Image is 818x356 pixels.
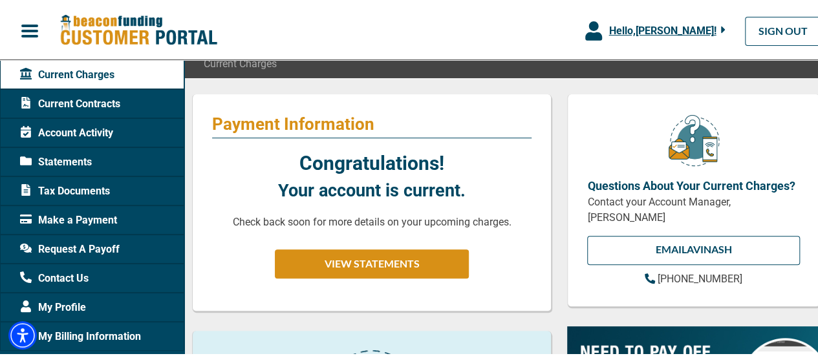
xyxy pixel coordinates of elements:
span: Current Contracts [20,94,120,110]
p: Payment Information [212,112,532,132]
a: [PHONE_NUMBER] [645,269,742,285]
p: Contact your Account Manager, [PERSON_NAME] [587,193,800,224]
p: Congratulations! [299,147,444,176]
span: Current Charges [20,65,114,81]
p: Check back soon for more details on your upcoming charges. [233,213,511,228]
span: Tax Documents [20,182,110,197]
span: [PHONE_NUMBER] [658,271,742,283]
span: Hello, [PERSON_NAME] ! [608,23,716,35]
button: VIEW STATEMENTS [275,247,469,277]
img: customer-service.png [665,112,723,165]
div: Accessibility Menu [8,319,37,348]
span: My Profile [20,298,86,313]
span: Request A Payoff [20,240,120,255]
span: Statements [20,152,92,168]
span: Contact Us [20,269,89,284]
span: My Billing Information [20,327,141,342]
span: Current Charges [204,54,277,70]
img: Beacon Funding Customer Portal Logo [59,12,217,45]
p: Your account is current. [278,176,466,202]
span: Account Activity [20,123,113,139]
p: Questions About Your Current Charges? [587,175,800,193]
a: EMAILAvinash [587,234,800,263]
span: Make a Payment [20,211,117,226]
